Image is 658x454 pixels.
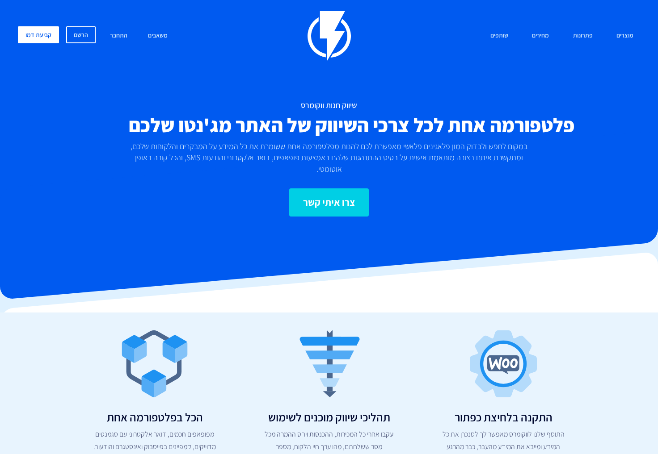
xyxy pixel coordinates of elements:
[128,141,530,175] p: במקום לחפש ולבדוק המון פלאגינים פלאשי מאפשרת לכם להנות מפלטפורמה אחת ששומרת את כל המידע על המבקרי...
[103,26,134,46] a: התחבר
[289,188,369,217] a: צרו איתי קשר
[610,26,640,46] a: מוצרים
[18,114,640,136] h2: פלטפורמה אחת לכל צרכי השיווק של האתר מג'נטו שלכם
[566,26,599,46] a: פתרונות
[74,411,235,424] h2: הכל בפלטפורמה אחת
[66,26,96,43] a: הרשם
[141,26,174,46] a: משאבים
[18,26,59,43] a: קביעת דמו
[484,26,515,46] a: שותפים
[423,411,584,424] h2: התקנה בלחיצת כפתור
[249,411,409,424] h2: תהליכי שיווק מוכנים לשימוש
[18,101,640,110] h1: שיווק חנות ווקומרס
[525,26,556,46] a: מחירים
